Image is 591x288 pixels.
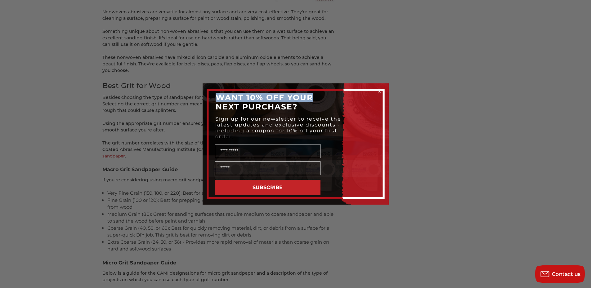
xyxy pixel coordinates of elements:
[215,180,320,195] button: SUBSCRIBE
[216,93,313,111] span: WANT 10% OFF YOUR NEXT PURCHASE?
[552,271,581,277] span: Contact us
[215,116,341,140] span: Sign up for our newsletter to receive the latest updates and exclusive discounts - including a co...
[535,265,585,283] button: Contact us
[376,88,383,94] button: Close dialog
[215,161,320,175] input: Email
